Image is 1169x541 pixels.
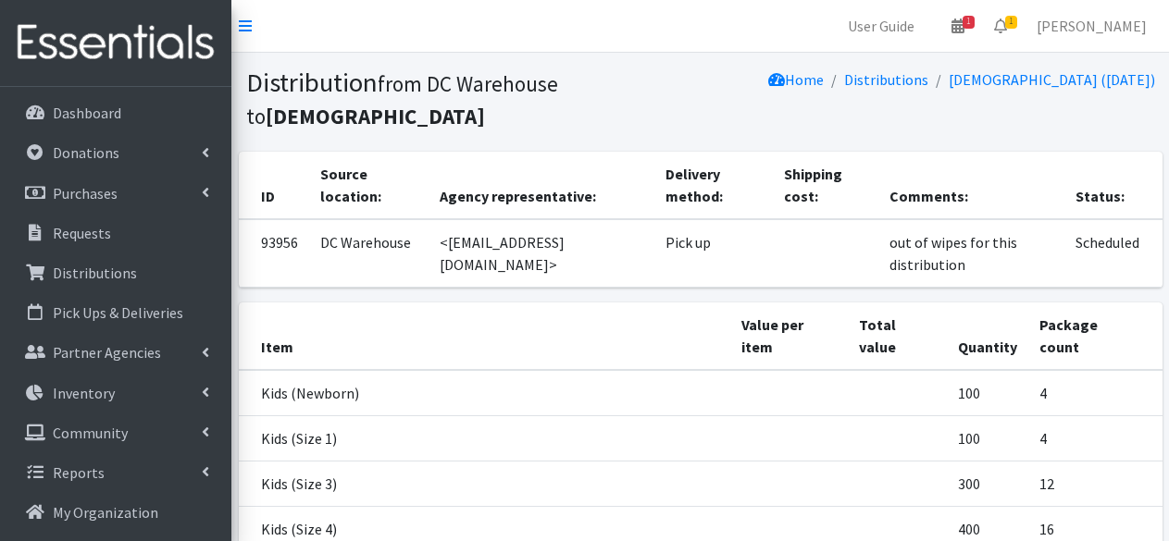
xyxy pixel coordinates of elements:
[7,254,224,291] a: Distributions
[768,70,824,89] a: Home
[1028,370,1163,416] td: 4
[1064,219,1162,288] td: Scheduled
[246,67,694,130] h1: Distribution
[53,343,161,362] p: Partner Agencies
[239,302,730,370] th: Item
[53,224,111,242] p: Requests
[266,103,485,129] b: [DEMOGRAPHIC_DATA]
[7,494,224,531] a: My Organization
[53,264,137,282] p: Distributions
[53,463,105,482] p: Reports
[309,152,429,219] th: Source location:
[7,454,224,491] a: Reports
[654,219,773,288] td: Pick up
[773,152,878,219] th: Shipping cost:
[1064,152,1162,219] th: Status:
[947,302,1028,370] th: Quantity
[53,184,118,203] p: Purchases
[1005,16,1017,29] span: 1
[53,424,128,442] p: Community
[878,219,1065,288] td: out of wipes for this distribution
[1022,7,1162,44] a: [PERSON_NAME]
[429,219,654,288] td: <[EMAIL_ADDRESS][DOMAIN_NAME]>
[7,12,224,74] img: HumanEssentials
[963,16,975,29] span: 1
[937,7,979,44] a: 1
[947,370,1028,416] td: 100
[239,219,309,288] td: 93956
[239,416,730,461] td: Kids (Size 1)
[309,219,429,288] td: DC Warehouse
[239,370,730,416] td: Kids (Newborn)
[949,70,1155,89] a: [DEMOGRAPHIC_DATA] ([DATE])
[429,152,654,219] th: Agency representative:
[53,104,121,122] p: Dashboard
[833,7,929,44] a: User Guide
[947,461,1028,507] td: 300
[7,215,224,252] a: Requests
[1028,416,1163,461] td: 4
[7,175,224,212] a: Purchases
[239,461,730,507] td: Kids (Size 3)
[7,375,224,412] a: Inventory
[1028,302,1163,370] th: Package count
[7,334,224,371] a: Partner Agencies
[53,143,119,162] p: Donations
[246,70,558,129] small: from DC Warehouse to
[53,503,158,522] p: My Organization
[7,94,224,131] a: Dashboard
[848,302,947,370] th: Total value
[7,414,224,451] a: Community
[654,152,773,219] th: Delivery method:
[239,152,309,219] th: ID
[947,416,1028,461] td: 100
[1028,461,1163,507] td: 12
[7,294,224,331] a: Pick Ups & Deliveries
[7,134,224,171] a: Donations
[979,7,1022,44] a: 1
[53,303,183,322] p: Pick Ups & Deliveries
[878,152,1065,219] th: Comments:
[730,302,848,370] th: Value per item
[844,70,928,89] a: Distributions
[53,384,115,402] p: Inventory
